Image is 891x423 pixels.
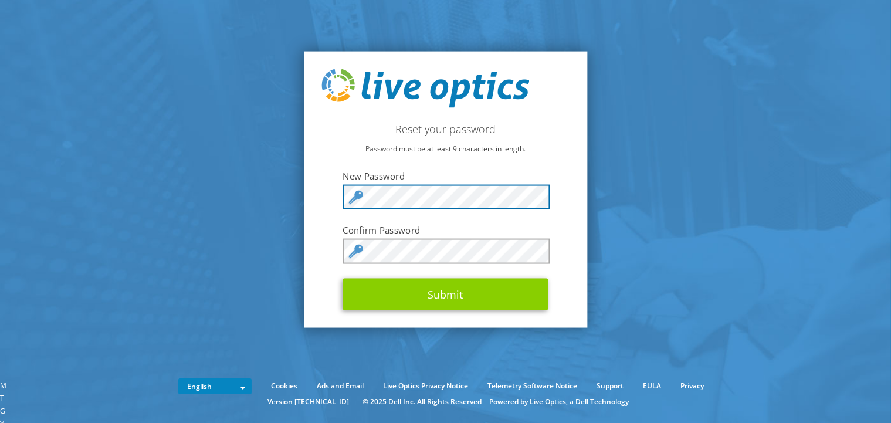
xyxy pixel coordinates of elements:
a: Support [588,380,632,392]
li: Version [TECHNICAL_ID] [262,395,355,408]
p: Password must be at least 9 characters in length. [321,143,570,155]
a: Cookies [262,380,306,392]
a: Live Optics Privacy Notice [374,380,477,392]
img: live_optics_svg.svg [321,69,529,108]
li: Powered by Live Optics, a Dell Technology [490,395,629,408]
a: Ads and Email [308,380,372,392]
label: New Password [343,170,548,182]
a: EULA [634,380,670,392]
label: Confirm Password [343,224,548,236]
li: © 2025 Dell Inc. All Rights Reserved [357,395,488,408]
a: Telemetry Software Notice [479,380,586,392]
a: Privacy [672,380,713,392]
h2: Reset your password [321,123,570,136]
button: Submit [343,278,548,310]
